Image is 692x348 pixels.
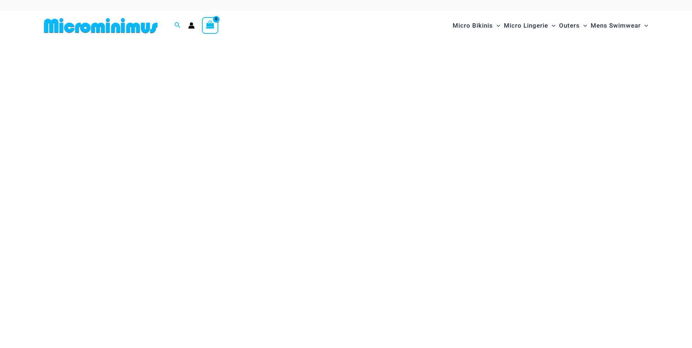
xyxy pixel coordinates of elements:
[557,15,589,37] a: OutersMenu ToggleMenu Toggle
[591,16,641,35] span: Mens Swimwear
[493,16,500,35] span: Menu Toggle
[174,21,181,30] a: Search icon link
[502,15,557,37] a: Micro LingerieMenu ToggleMenu Toggle
[450,13,651,38] nav: Site Navigation
[188,22,195,29] a: Account icon link
[580,16,587,35] span: Menu Toggle
[202,17,219,34] a: View Shopping Cart, empty
[41,17,161,34] img: MM SHOP LOGO FLAT
[451,15,502,37] a: Micro BikinisMenu ToggleMenu Toggle
[504,16,548,35] span: Micro Lingerie
[548,16,555,35] span: Menu Toggle
[559,16,580,35] span: Outers
[589,15,650,37] a: Mens SwimwearMenu ToggleMenu Toggle
[641,16,648,35] span: Menu Toggle
[453,16,493,35] span: Micro Bikinis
